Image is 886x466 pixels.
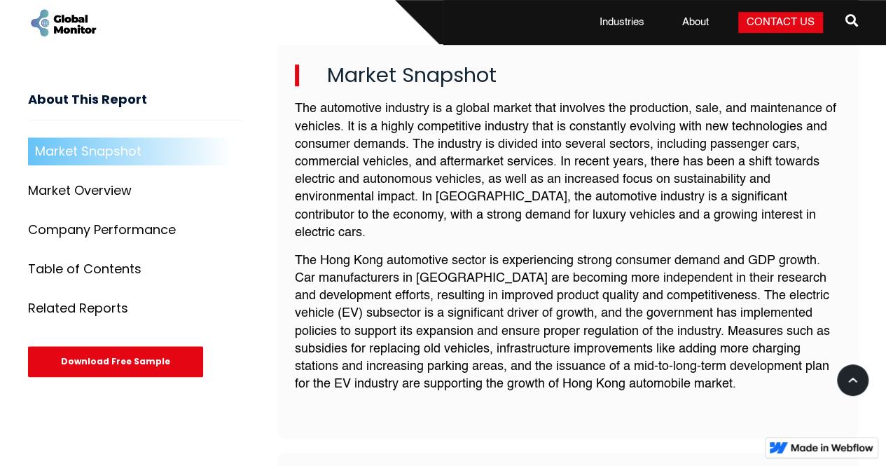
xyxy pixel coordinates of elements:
div: Company Performance [28,224,176,238]
a: Market Snapshot [28,138,244,166]
a: home [28,7,98,39]
img: Made in Webflow [791,444,873,452]
div: Download Free Sample [28,347,203,378]
span:  [845,11,858,30]
a:  [845,8,858,36]
h2: Market Snapshot [295,64,841,87]
div: Related Reports [28,302,128,316]
a: About [674,15,717,29]
h3: About This Report [28,92,244,121]
a: Contact Us [738,12,823,33]
div: Market Overview [28,184,132,198]
a: Market Overview [28,177,244,205]
a: Table of Contents [28,256,244,284]
a: Company Performance [28,217,244,245]
a: Industries [591,15,653,29]
p: The automotive industry is a global market that involves the production, sale, and maintenance of... [295,100,841,242]
p: The Hong Kong automotive sector is experiencing strong consumer demand and GDP growth. Car manufa... [295,252,841,394]
a: Related Reports [28,295,244,323]
div: Market Snapshot [35,145,141,159]
div: Table of Contents [28,263,141,277]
